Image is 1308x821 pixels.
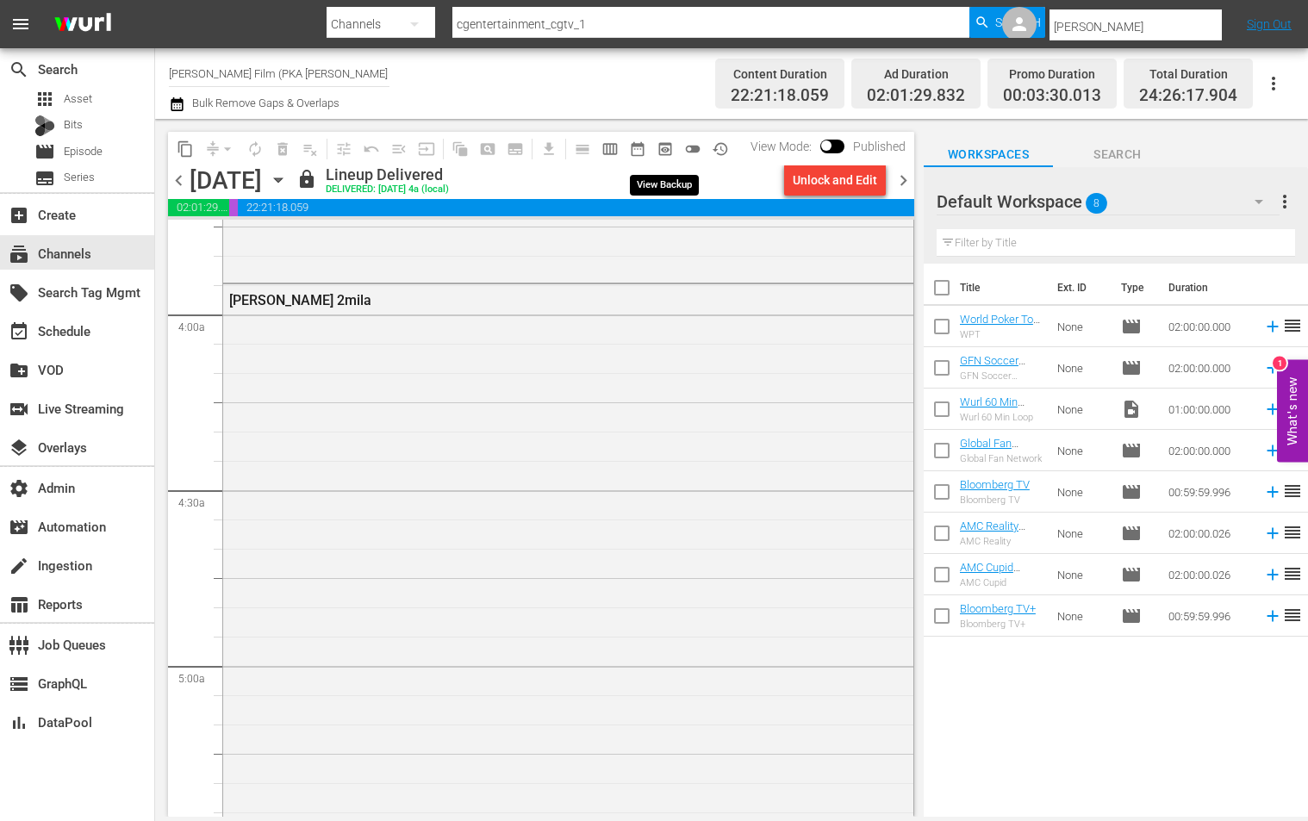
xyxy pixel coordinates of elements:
[1139,86,1237,106] span: 24:26:17.904
[960,602,1036,615] a: Bloomberg TV+
[326,165,449,184] div: Lineup Delivered
[529,132,563,165] span: Download as CSV
[960,313,1043,339] a: World Poker Tour Generic EPG
[10,14,31,34] span: menu
[324,132,358,165] span: Customize Events
[241,135,269,163] span: Loop Content
[563,132,596,165] span: Day Calendar View
[1277,359,1308,462] button: Open Feedback Widget
[684,140,701,158] span: toggle_off
[9,244,29,264] span: Channels
[9,478,29,499] span: Admin
[937,177,1280,226] div: Default Workspace
[9,438,29,458] span: Overlays
[596,135,624,163] span: Week Calendar View
[9,517,29,538] span: Automation
[9,283,29,303] span: Search Tag Mgmt
[474,135,501,163] span: Create Search Block
[1274,181,1295,222] button: more_vert
[1263,358,1282,377] svg: Add to Schedule
[9,712,29,733] span: DataPool
[9,321,29,342] span: Schedule
[1162,595,1256,637] td: 00:59:59.996
[1263,317,1282,336] svg: Add to Schedule
[731,86,829,106] span: 22:21:18.059
[34,89,55,109] span: Asset
[960,437,1028,476] a: Global Fan Network (Generic EPG)
[64,116,83,134] span: Bits
[1139,62,1237,86] div: Total Duration
[1282,563,1303,584] span: reorder
[1158,264,1261,312] th: Duration
[1263,606,1282,625] svg: Add to Schedule
[742,140,820,153] span: View Mode:
[229,199,238,216] span: 00:03:30.013
[712,140,729,158] span: history_outlined
[1121,358,1142,378] span: Episode
[9,399,29,420] span: Live Streaming
[960,577,1043,588] div: AMC Cupid
[1111,264,1158,312] th: Type
[1121,564,1142,585] span: Episode
[960,519,1028,545] a: AMC Reality (Generic EPG)
[960,354,1025,380] a: GFN Soccer Generic EPG
[969,7,1045,38] button: Search
[657,140,674,158] span: preview_outlined
[34,115,55,136] div: Bits
[867,86,965,106] span: 02:01:29.832
[1282,315,1303,336] span: reorder
[1282,357,1303,377] span: reorder
[893,170,914,191] span: chevron_right
[960,561,1028,587] a: AMC Cupid (Generic EPG)
[731,62,829,86] div: Content Duration
[1050,554,1114,595] td: None
[629,140,646,158] span: date_range_outlined
[1121,440,1142,461] span: Episode
[1050,471,1114,513] td: None
[296,135,324,163] span: Clear Lineup
[41,4,124,45] img: ans4CAIJ8jUAAAAAAAAAAAAAAAAAAAAAAAAgQb4GAAAAAAAAAAAAAAAAAAAAAAAAJMjXAAAAAAAAAAAAAAAAAAAAAAAAgAT5G...
[1121,399,1142,420] span: Video
[269,135,296,163] span: Select an event to delete
[199,135,241,163] span: Remove Gaps & Overlaps
[190,166,262,195] div: [DATE]
[1282,481,1303,501] span: reorder
[385,135,413,163] span: Fill episodes with ad slates
[1050,430,1114,471] td: None
[784,165,886,196] button: Unlock and Edit
[1053,144,1182,165] span: Search
[960,619,1036,630] div: Bloomberg TV+
[9,59,29,80] span: Search
[501,135,529,163] span: Create Series Block
[190,96,339,109] span: Bulk Remove Gaps & Overlaps
[960,264,1047,312] th: Title
[1162,389,1256,430] td: 01:00:00.000
[238,199,914,216] span: 22:21:18.059
[413,135,440,163] span: Update Metadata from Key Asset
[296,169,317,190] span: lock
[9,556,29,576] span: Ingestion
[9,635,29,656] span: Job Queues
[867,62,965,86] div: Ad Duration
[924,144,1053,165] span: Workspaces
[1263,482,1282,501] svg: Add to Schedule
[1282,522,1303,543] span: reorder
[679,135,707,163] span: 24 hours Lineup View is OFF
[64,169,95,186] span: Series
[1121,606,1142,626] span: Episode
[1263,524,1282,543] svg: Add to Schedule
[960,453,1043,464] div: Global Fan Network
[960,370,1043,382] div: GFN Soccer Generic EPG
[1162,513,1256,554] td: 02:00:00.026
[1263,400,1282,419] svg: Add to Schedule
[1050,513,1114,554] td: None
[1162,554,1256,595] td: 02:00:00.026
[960,395,1025,421] a: Wurl 60 Min Loop
[1003,62,1101,86] div: Promo Duration
[995,7,1041,38] span: Search
[1050,595,1114,637] td: None
[820,140,832,152] span: Toggle to switch from Published to Draft view.
[440,132,474,165] span: Refresh All Search Blocks
[1162,347,1256,389] td: 02:00:00.000
[1263,441,1282,460] svg: Add to Schedule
